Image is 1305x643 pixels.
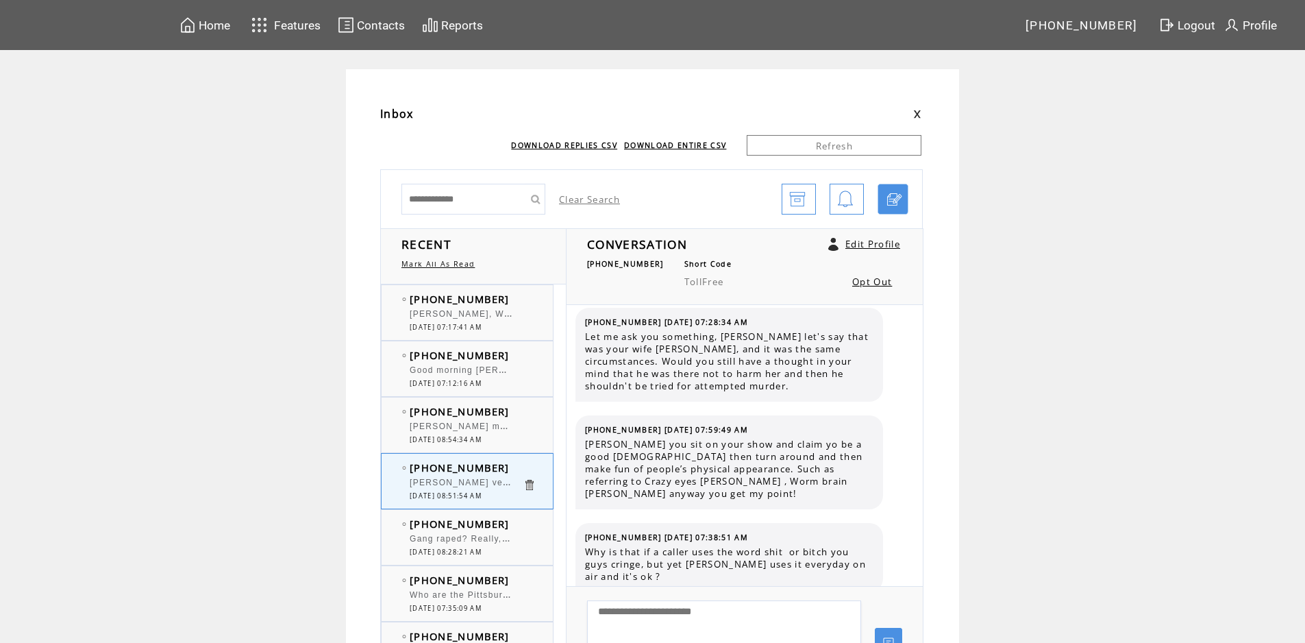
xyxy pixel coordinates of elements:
[747,135,921,156] a: Refresh
[420,14,485,36] a: Reports
[402,466,406,470] img: bulletEmpty.png
[1243,19,1277,32] span: Profile
[852,276,892,288] a: Opt Out
[624,141,726,150] a: DOWNLOAD ENTIRE CSV
[585,425,748,435] span: [PHONE_NUMBER] [DATE] 07:59:49 AM
[789,184,806,215] img: archive.png
[410,292,510,306] span: [PHONE_NUMBER]
[585,533,748,542] span: [PHONE_NUMBER] [DATE] 07:38:51 AM
[585,546,873,583] span: Why is that if a caller uses the word shit or bitch you guys cringe, but yet [PERSON_NAME] uses i...
[247,14,271,36] img: features.svg
[336,14,407,36] a: Contacts
[402,354,406,357] img: bulletEmpty.png
[401,236,451,252] span: RECENT
[587,259,664,269] span: [PHONE_NUMBER]
[585,317,748,327] span: [PHONE_NUMBER] [DATE] 07:28:34 AM
[245,12,323,38] a: Features
[410,306,573,319] span: [PERSON_NAME], WELCOME BACK
[684,276,724,288] span: TollFree
[410,604,482,613] span: [DATE] 07:35:09 AM
[410,531,590,544] span: Gang raped? Really, [PERSON_NAME]?
[410,548,482,557] span: [DATE] 08:28:21 AM
[410,573,510,587] span: [PHONE_NUMBER]
[585,330,873,392] span: Let me ask you something, [PERSON_NAME] let's say that was your wife [PERSON_NAME], and it was th...
[338,16,354,34] img: contacts.svg
[410,629,510,643] span: [PHONE_NUMBER]
[441,19,483,32] span: Reports
[845,238,900,250] a: Edit Profile
[422,16,438,34] img: chart.svg
[828,238,838,251] a: Click to edit user profile
[410,461,510,474] span: [PHONE_NUMBER]
[380,106,414,121] span: Inbox
[274,19,321,32] span: Features
[410,323,482,332] span: [DATE] 07:17:41 AM
[402,522,406,526] img: bulletEmpty.png
[587,236,687,252] span: CONVERSATION
[199,19,230,32] span: Home
[511,141,617,150] a: DOWNLOAD REPLIES CSV
[177,14,232,36] a: Home
[837,184,854,215] img: bell.png
[410,587,652,600] span: Who are the Pittsburgh Pirates playing in the playoffs
[523,478,536,492] a: Click to delete these messgaes
[179,16,196,34] img: home.svg
[357,19,405,32] span: Contacts
[410,435,482,444] span: [DATE] 08:54:34 AM
[402,635,406,638] img: bulletEmpty.png
[410,404,510,418] span: [PHONE_NUMBER]
[410,418,623,432] span: [PERSON_NAME] mush overrated. He can't hit.
[1223,16,1240,34] img: profile.svg
[1158,16,1175,34] img: exit.svg
[585,438,873,500] span: [PERSON_NAME] you sit on your show and claim yo be a good [DEMOGRAPHIC_DATA] then turn around and...
[525,184,545,215] input: Submit
[1221,14,1279,36] a: Profile
[410,379,482,388] span: [DATE] 07:12:16 AM
[410,492,482,500] span: [DATE] 08:51:54 AM
[878,184,908,215] a: Click to start a chat with mobile number by SMS
[402,298,406,301] img: bulletEmpty.png
[559,193,620,206] a: Clear Search
[1026,19,1138,32] span: [PHONE_NUMBER]
[402,410,406,413] img: bulletEmpty.png
[410,517,510,531] span: [PHONE_NUMBER]
[410,474,561,488] span: [PERSON_NAME] very overrated!
[410,362,717,376] span: Good morning [PERSON_NAME] and Big [PERSON_NAME]. [DATE].
[1156,14,1221,36] a: Logout
[1178,19,1215,32] span: Logout
[401,259,475,269] a: Mark All As Read
[410,348,510,362] span: [PHONE_NUMBER]
[402,579,406,582] img: bulletEmpty.png
[684,259,732,269] span: Short Code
